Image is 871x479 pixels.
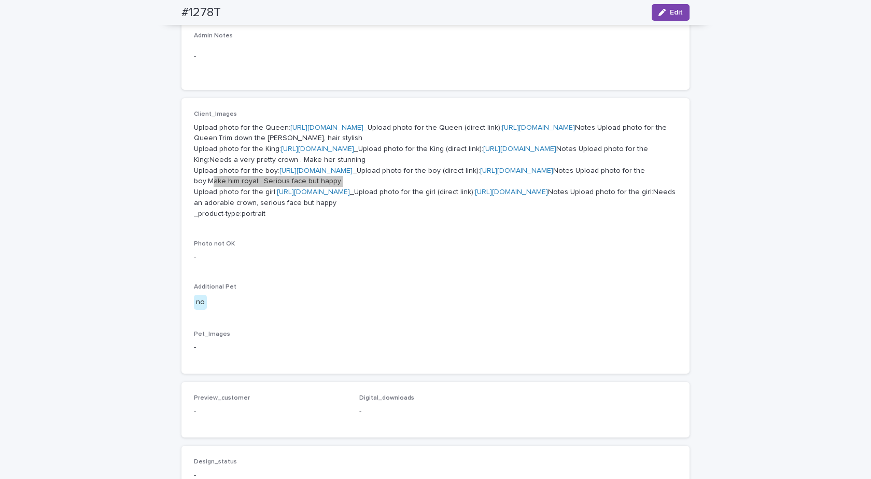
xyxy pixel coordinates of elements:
[670,9,683,16] span: Edit
[279,167,353,174] a: [URL][DOMAIN_NAME]
[194,342,677,353] p: -
[652,4,690,21] button: Edit
[277,188,350,196] a: [URL][DOMAIN_NAME]
[483,145,556,153] a: [URL][DOMAIN_NAME]
[194,331,230,337] span: Pet_Images
[194,111,237,117] span: Client_Images
[194,51,677,62] p: -
[480,167,553,174] a: [URL][DOMAIN_NAME]
[194,122,677,220] p: Upload photo for the Queen: _Upload photo for the Queen (direct link): Notes Upload photo for the...
[194,406,347,417] p: -
[359,395,414,401] span: Digital_downloads
[194,395,250,401] span: Preview_customer
[290,124,363,131] a: [URL][DOMAIN_NAME]
[181,5,221,20] h2: #1278T
[475,188,548,196] a: [URL][DOMAIN_NAME]
[194,295,207,310] div: no
[281,145,354,153] a: [URL][DOMAIN_NAME]
[359,406,512,417] p: -
[194,252,677,263] p: -
[194,284,236,290] span: Additional Pet
[194,241,235,247] span: Photo not OK
[502,124,575,131] a: [URL][DOMAIN_NAME]
[194,33,233,39] span: Admin Notes
[194,459,237,465] span: Design_status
